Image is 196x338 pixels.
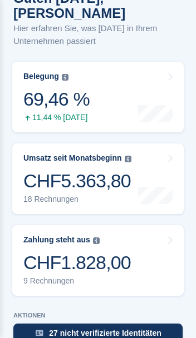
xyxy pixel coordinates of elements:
[125,156,131,162] img: icon-info-grey-7440780725fd019a000dd9b08b2336e03edf1995a4989e88bcd33f0948082b44.svg
[93,237,100,244] img: icon-info-grey-7440780725fd019a000dd9b08b2336e03edf1995a4989e88bcd33f0948082b44.svg
[36,330,43,336] img: verify_identity-adf6edd0f0f0b5bbfe63781bf79b02c33cf7c696d77639b501bdc392416b5a36.svg
[23,88,90,111] div: 69,46 %
[13,22,183,47] p: Hier erfahren Sie, was [DATE] in Ihrem Unternehmen passiert
[23,195,131,204] div: 18 Rechnungen
[23,72,59,81] div: Belegung
[13,312,183,319] p: AKTIONEN
[23,235,90,245] div: Zahlung steht aus
[23,251,131,274] div: CHF1.828,00
[12,62,184,132] a: Belegung 69,46 % 11,44 % [DATE]
[12,225,184,296] a: Zahlung steht aus CHF1.828,00 9 Rechnungen
[23,276,131,286] div: 9 Rechnungen
[23,153,122,163] div: Umsatz seit Monatsbeginn
[49,329,161,337] div: 27 nicht verifizierte Identitäten
[23,170,131,192] div: CHF5.363,80
[62,74,68,81] img: icon-info-grey-7440780725fd019a000dd9b08b2336e03edf1995a4989e88bcd33f0948082b44.svg
[12,143,184,214] a: Umsatz seit Monatsbeginn CHF5.363,80 18 Rechnungen
[23,113,90,122] div: 11,44 % [DATE]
